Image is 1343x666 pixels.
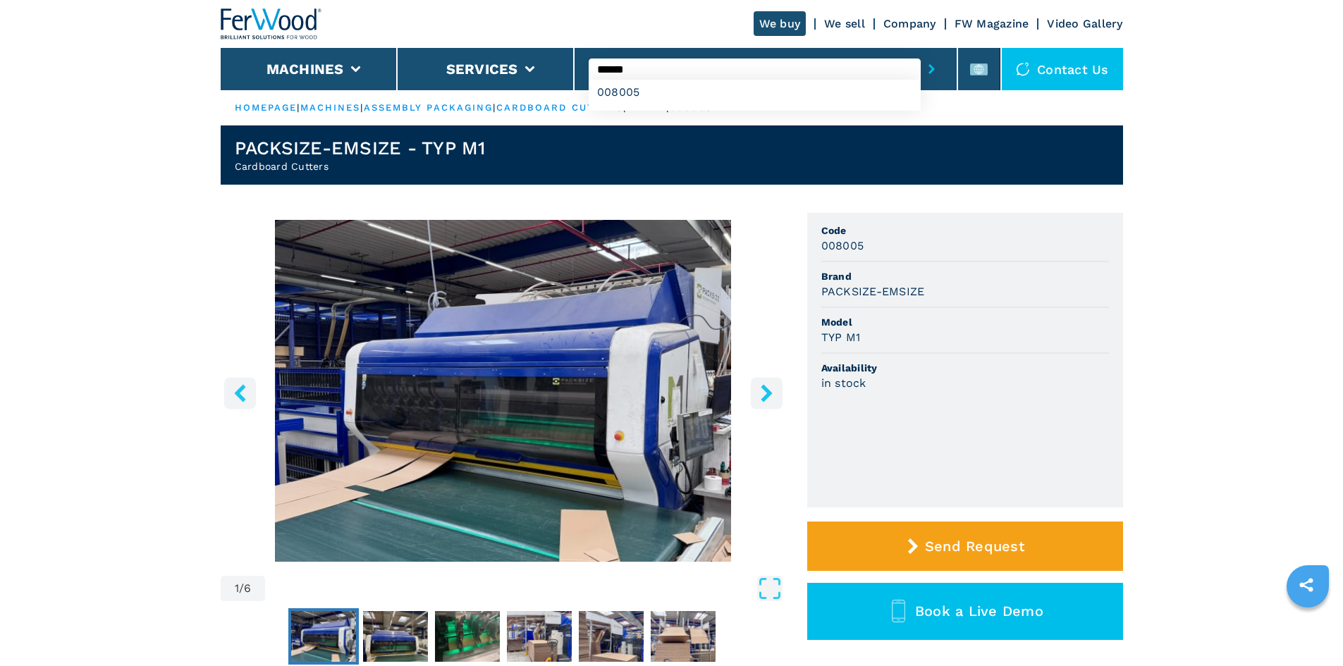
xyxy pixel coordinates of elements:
button: Open Fullscreen [269,576,782,601]
h3: in stock [821,375,866,391]
a: cardboard cutters [496,102,624,113]
h1: PACKSIZE-EMSIZE - TYP M1 [235,137,486,159]
span: Model [821,315,1109,329]
a: assembly packaging [364,102,493,113]
button: Go to Slide 4 [504,608,575,665]
div: 008005 [589,80,921,105]
img: Contact us [1016,62,1030,76]
a: HOMEPAGE [235,102,298,113]
button: Machines [266,61,344,78]
span: 1 [235,583,239,594]
span: / [239,583,244,594]
span: | [493,102,496,113]
a: sharethis [1289,567,1324,603]
button: Go to Slide 2 [360,608,431,665]
img: 0755415fb0b378a01d9d35c69d7e921d [579,611,644,662]
span: Send Request [925,538,1024,555]
a: FW Magazine [955,17,1029,30]
h3: PACKSIZE-EMSIZE [821,283,925,300]
a: Company [883,17,936,30]
button: Send Request [807,522,1123,571]
button: Services [446,61,518,78]
img: Cardboard Cutters PACKSIZE-EMSIZE TYP M1 [221,220,786,562]
a: machines [300,102,361,113]
img: 7c441f8ba0b4f1adf0ed204e83cb0b33 [507,611,572,662]
h2: Cardboard Cutters [235,159,486,173]
a: We buy [754,11,807,36]
img: 2f6a39fc5f85aeb03df8729fc9582184 [291,611,356,662]
button: Go to Slide 5 [576,608,646,665]
span: 6 [244,583,251,594]
span: | [297,102,300,113]
span: Book a Live Demo [915,603,1043,619]
span: | [360,102,363,113]
div: Go to Slide 1 [221,220,786,562]
span: Brand [821,269,1109,283]
img: b20052ac385635a0c1f1084039b04ab4 [651,611,716,662]
h3: 008005 [821,238,864,254]
img: ab9257f68d4190d3fa44e787af0c79a2 [363,611,428,662]
button: submit-button [921,53,943,85]
button: left-button [224,377,256,409]
img: f50bbef23cf4187d49ee653705824cd4 [435,611,500,662]
img: Ferwood [221,8,322,39]
div: Contact us [1002,48,1123,90]
h3: TYP M1 [821,329,861,345]
nav: Thumbnail Navigation [221,608,786,665]
iframe: Chat [1283,603,1332,655]
a: We sell [824,17,865,30]
span: Availability [821,361,1109,375]
button: Book a Live Demo [807,583,1123,640]
button: right-button [751,377,783,409]
button: Go to Slide 6 [648,608,718,665]
button: Go to Slide 1 [288,608,359,665]
button: Go to Slide 3 [432,608,503,665]
a: Video Gallery [1047,17,1122,30]
span: Code [821,223,1109,238]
